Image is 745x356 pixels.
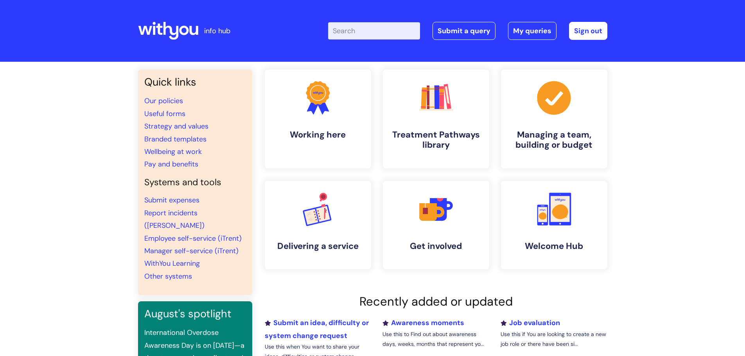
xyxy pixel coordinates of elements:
[265,70,371,168] a: Working here
[382,329,489,349] p: Use this to Find out about awareness days, weeks, months that represent yo...
[144,195,199,205] a: Submit expenses
[501,70,607,168] a: Managing a team, building or budget
[501,329,607,349] p: Use this if You are looking to create a new job role or there have been si...
[569,22,607,40] a: Sign out
[501,318,560,327] a: Job evaluation
[144,246,239,256] a: Manager self-service (iTrent)
[144,177,246,188] h4: Systems and tools
[144,96,183,106] a: Our policies
[328,22,607,40] div: | -
[328,22,420,39] input: Search
[144,134,206,144] a: Branded templates
[144,234,242,243] a: Employee self-service (iTrent)
[204,25,230,37] p: info hub
[265,318,369,340] a: Submit an idea, difficulty or system change request
[144,76,246,88] h3: Quick links
[382,318,464,327] a: Awareness moments
[389,241,483,251] h4: Get involved
[144,208,205,230] a: Report incidents ([PERSON_NAME])
[144,122,208,131] a: Strategy and values
[271,241,365,251] h4: Delivering a service
[144,159,198,169] a: Pay and benefits
[383,70,489,168] a: Treatment Pathways library
[433,22,495,40] a: Submit a query
[144,109,185,118] a: Useful forms
[389,130,483,150] h4: Treatment Pathways library
[265,181,371,269] a: Delivering a service
[271,130,365,140] h4: Working here
[144,147,202,156] a: Wellbeing at work
[508,22,557,40] a: My queries
[507,130,601,150] h4: Managing a team, building or budget
[265,294,607,309] h2: Recently added or updated
[144,259,200,268] a: WithYou Learning
[501,181,607,269] a: Welcome Hub
[144,272,192,281] a: Other systems
[507,241,601,251] h4: Welcome Hub
[144,308,246,320] h3: August's spotlight
[383,181,489,269] a: Get involved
